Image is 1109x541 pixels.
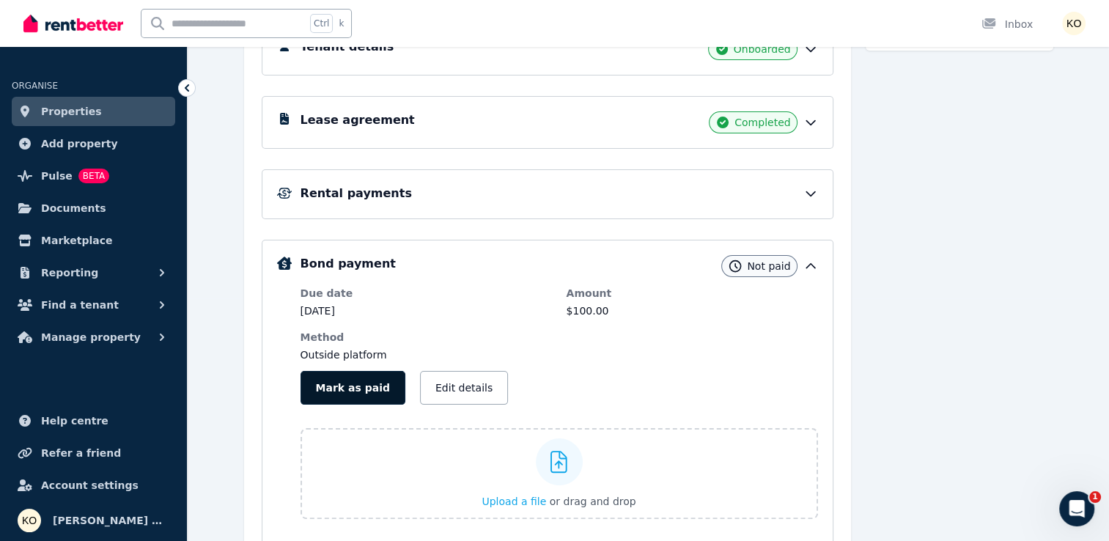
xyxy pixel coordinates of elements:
[277,257,292,270] img: Bond Details
[734,115,790,130] span: Completed
[41,167,73,185] span: Pulse
[12,161,175,191] a: PulseBETA
[41,328,141,346] span: Manage property
[41,412,108,430] span: Help centre
[41,296,119,314] span: Find a tenant
[734,42,791,56] span: Onboarded
[41,232,112,249] span: Marketplace
[23,12,123,34] img: RentBetter
[301,38,394,56] h5: Tenant details
[301,303,552,318] dd: [DATE]
[301,185,412,202] h5: Rental payments
[567,286,818,301] dt: Amount
[12,258,175,287] button: Reporting
[301,371,405,405] button: Mark as paid
[1089,491,1101,503] span: 1
[41,264,98,281] span: Reporting
[41,103,102,120] span: Properties
[301,111,415,129] h5: Lease agreement
[301,330,552,345] dt: Method
[747,259,790,273] span: Not paid
[12,323,175,352] button: Manage property
[12,226,175,255] a: Marketplace
[1062,12,1086,35] img: Kuan Ming Oi'Lai
[482,494,635,509] button: Upload a file or drag and drop
[12,471,175,500] a: Account settings
[41,476,139,494] span: Account settings
[53,512,169,529] span: [PERSON_NAME] Oi'[PERSON_NAME]
[18,509,41,532] img: Kuan Ming Oi'Lai
[78,169,109,183] span: BETA
[12,290,175,320] button: Find a tenant
[41,444,121,462] span: Refer a friend
[420,371,508,405] button: Edit details
[12,194,175,223] a: Documents
[301,286,552,301] dt: Due date
[12,129,175,158] a: Add property
[981,17,1033,32] div: Inbox
[12,81,58,91] span: ORGANISE
[12,97,175,126] a: Properties
[339,18,344,29] span: k
[12,406,175,435] a: Help centre
[310,14,333,33] span: Ctrl
[12,438,175,468] a: Refer a friend
[550,496,636,507] span: or drag and drop
[1059,491,1094,526] iframe: Intercom live chat
[482,496,546,507] span: Upload a file
[301,255,396,273] h5: Bond payment
[301,347,552,362] dd: Outside platform
[41,135,118,152] span: Add property
[567,303,818,318] dd: $100.00
[41,199,106,217] span: Documents
[277,188,292,199] img: Rental Payments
